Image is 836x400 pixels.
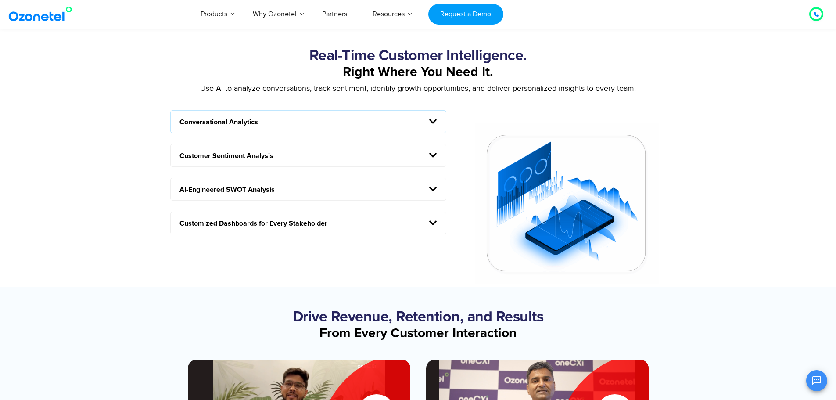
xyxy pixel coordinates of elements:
[166,83,671,95] p: Use AI to analyze conversations, track sentiment, identify growth opportunities, and deliver pers...
[179,119,258,126] a: Conversational Analytics
[166,64,671,81] h3: Right Where You Need It.
[428,4,503,25] a: Request a Demo
[171,178,446,200] h5: AI-Engineered SWOT Analysis
[171,144,446,166] h5: Customer Sentiment Analysis
[188,309,649,326] h2: Drive Revenue, Retention, and Results
[171,111,446,133] h5: Conversational Analytics
[806,370,827,391] button: Open chat
[179,152,273,159] a: Customer Sentiment Analysis
[166,47,671,65] h2: Real-Time Customer Intelligence.
[179,220,327,227] a: Customized Dashboards for Every Stakeholder
[188,325,649,342] h3: From Every Customer Interaction
[171,212,446,234] h5: Customized Dashboards for Every Stakeholder
[179,186,275,193] a: AI-Engineered SWOT Analysis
